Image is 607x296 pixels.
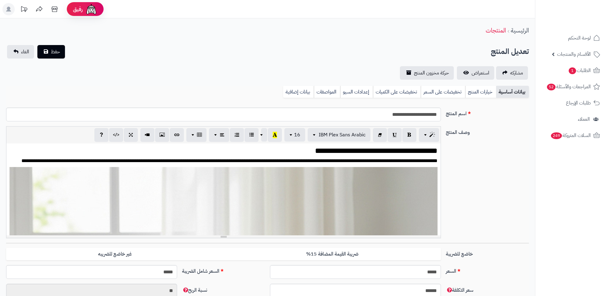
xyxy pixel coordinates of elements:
[284,128,305,142] button: 16
[7,45,34,59] a: الغاء
[472,69,489,77] span: استعراض
[457,66,494,80] a: استعراض
[496,86,529,98] a: بيانات أساسية
[566,99,591,107] span: طلبات الإرجاع
[180,265,267,275] label: السعر شامل الضريبة
[443,248,531,258] label: خاضع للضريبة
[547,83,556,91] span: 52
[85,3,97,15] img: ai-face.png
[568,66,591,75] span: الطلبات
[550,131,591,140] span: السلات المتروكة
[496,66,528,80] a: مشاركه
[539,31,603,45] a: لوحة التحكم
[465,86,496,98] a: خيارات المنتج
[73,6,83,13] span: رفيق
[568,67,576,74] span: 1
[546,82,591,91] span: المراجعات والأسئلة
[443,108,531,117] label: اسم المنتج
[443,265,531,275] label: السعر
[414,69,449,77] span: حركة مخزون المنتج
[6,248,223,260] label: غير خاضع للضريبه
[319,131,366,139] span: IBM Plex Sans Arabic
[373,86,421,98] a: تخفيضات على الكميات
[294,131,300,139] span: 16
[51,48,60,55] span: حفظ
[443,126,531,136] label: وصف المنتج
[510,69,523,77] span: مشاركه
[340,86,373,98] a: إعدادات السيو
[446,287,473,294] span: سعر التكلفة
[539,96,603,110] a: طلبات الإرجاع
[539,79,603,94] a: المراجعات والأسئلة52
[21,48,29,55] span: الغاء
[539,128,603,143] a: السلات المتروكة249
[539,112,603,127] a: العملاء
[491,45,529,58] h2: تعديل المنتج
[557,50,591,59] span: الأقسام والمنتجات
[182,287,207,294] span: نسبة الربح
[578,115,590,123] span: العملاء
[421,86,465,98] a: تخفيضات على السعر
[486,26,506,35] a: المنتجات
[283,86,314,98] a: بيانات إضافية
[314,86,340,98] a: المواصفات
[308,128,370,142] button: IBM Plex Sans Arabic
[400,66,454,80] a: حركة مخزون المنتج
[511,26,529,35] a: الرئيسية
[568,34,591,42] span: لوحة التحكم
[16,3,32,17] a: تحديثات المنصة
[565,5,601,18] img: logo-2.png
[224,248,441,260] label: ضريبة القيمة المضافة 15%
[37,45,65,59] button: حفظ
[539,63,603,78] a: الطلبات1
[550,132,563,139] span: 249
